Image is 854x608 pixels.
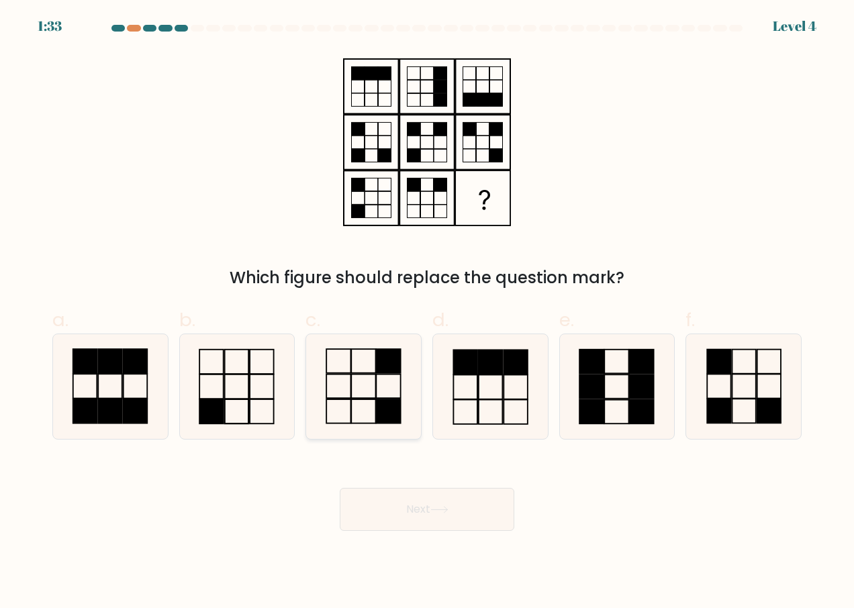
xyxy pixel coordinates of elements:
[340,488,514,531] button: Next
[179,307,195,333] span: b.
[559,307,574,333] span: e.
[38,16,62,36] div: 1:33
[685,307,695,333] span: f.
[60,266,794,290] div: Which figure should replace the question mark?
[52,307,68,333] span: a.
[432,307,448,333] span: d.
[773,16,816,36] div: Level 4
[305,307,320,333] span: c.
